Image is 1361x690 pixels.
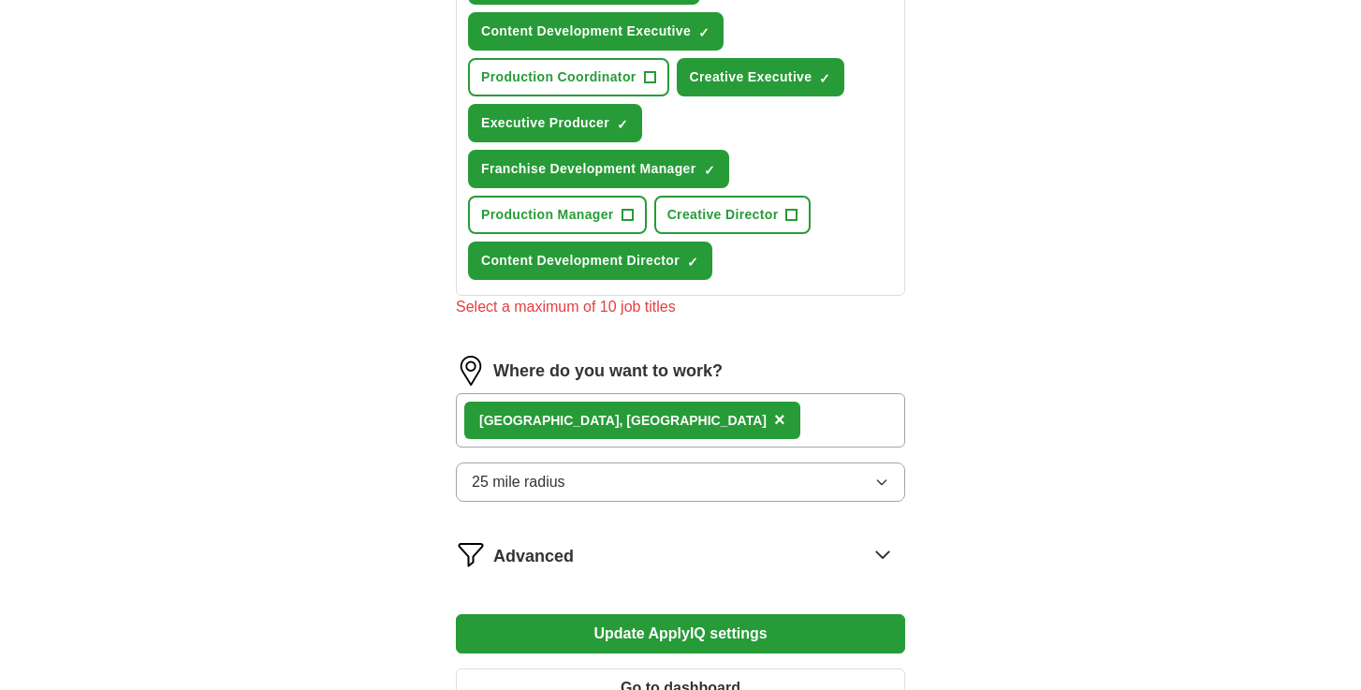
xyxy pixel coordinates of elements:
[479,411,767,431] div: [GEOGRAPHIC_DATA], [GEOGRAPHIC_DATA]
[698,25,710,40] span: ✓
[819,71,830,86] span: ✓
[456,296,905,318] div: Select a maximum of 10 job titles
[690,67,812,87] span: Creative Executive
[481,22,691,41] span: Content Development Executive
[493,544,574,569] span: Advanced
[472,471,565,493] span: 25 mile radius
[493,359,723,384] label: Where do you want to work?
[481,113,609,133] span: Executive Producer
[468,242,712,280] button: Content Development Director✓
[481,251,680,271] span: Content Development Director
[617,117,628,132] span: ✓
[456,614,905,653] button: Update ApplyIQ settings
[456,539,486,569] img: filter
[468,150,729,188] button: Franchise Development Manager✓
[481,205,614,225] span: Production Manager
[468,12,724,51] button: Content Development Executive✓
[481,159,696,179] span: Franchise Development Manager
[667,205,779,225] span: Creative Director
[677,58,845,96] button: Creative Executive✓
[774,409,785,430] span: ×
[687,255,698,270] span: ✓
[481,67,637,87] span: Production Coordinator
[704,163,715,178] span: ✓
[456,356,486,386] img: location.png
[654,196,812,234] button: Creative Director
[468,58,669,96] button: Production Coordinator
[468,196,647,234] button: Production Manager
[774,406,785,434] button: ×
[468,104,642,142] button: Executive Producer✓
[456,462,905,502] button: 25 mile radius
